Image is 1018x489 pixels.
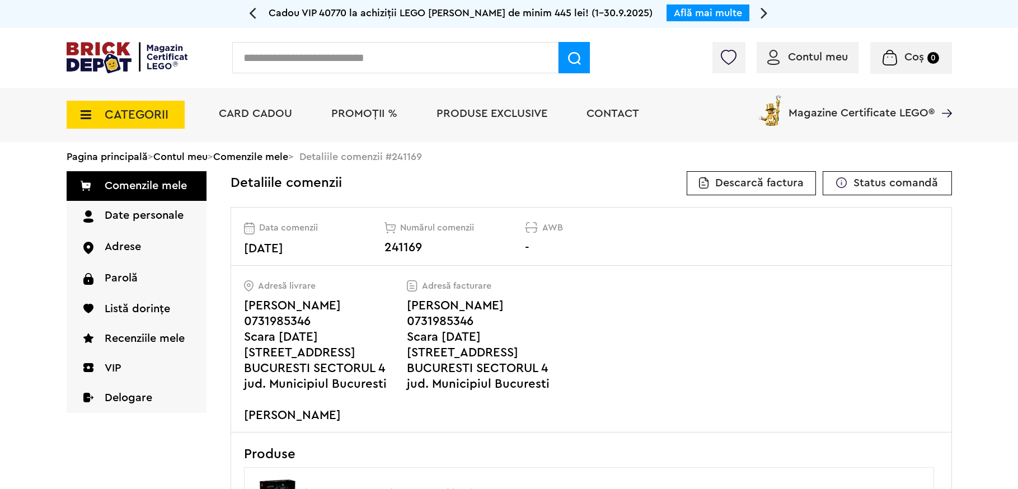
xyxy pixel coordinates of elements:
[904,51,924,63] span: Coș
[67,354,207,383] a: VIP
[331,108,397,119] a: PROMOȚII %
[231,171,342,195] h2: Detaliile comenzii
[400,222,474,233] span: Numărul comenzii
[542,222,563,233] span: AWB
[67,201,207,232] a: Date personale
[244,280,407,291] p: Adresă livrare
[67,171,207,201] a: Comenzile mele
[715,177,804,189] span: Descarcă factura
[789,93,935,119] span: Magazine Certificate LEGO®
[244,446,934,462] h2: Produse
[67,264,207,294] a: Parolă
[244,298,407,423] address: [PERSON_NAME] 0731985346 Scara [DATE] [STREET_ADDRESS] BUCURESTI SECTORUL 4 jud. Municipiul Bucur...
[935,93,952,104] a: Magazine Certificate LEGO®
[587,108,639,119] a: Contact
[67,324,207,354] a: Recenziile mele
[674,8,742,18] a: Află mai multe
[407,298,570,392] address: [PERSON_NAME] 0731985346 Scara [DATE] [STREET_ADDRESS] BUCURESTI SECTORUL 4 jud. Municipiul Bucur...
[767,51,848,63] a: Contul meu
[699,177,804,189] a: Descarcă factura
[384,241,422,253] span: 241169
[269,8,653,18] span: Cadou VIP 40770 la achiziții LEGO [PERSON_NAME] de minim 445 lei! (1-30.9.2025)
[67,142,952,171] div: > > > Detaliile comenzii #241169
[244,242,283,255] span: [DATE]
[67,383,207,413] a: Delogare
[153,152,208,162] a: Contul meu
[219,108,292,119] a: Card Cadou
[67,232,207,263] a: Adrese
[67,294,207,324] a: Listă dorințe
[407,280,570,291] p: Adresă facturare
[105,109,168,121] span: CATEGORII
[853,177,938,189] span: Status comandă
[788,51,848,63] span: Contul meu
[67,152,148,162] a: Pagina principală
[213,152,288,162] a: Comenzile mele
[927,52,939,64] small: 0
[437,108,547,119] a: Produse exclusive
[259,222,318,233] span: Data comenzii
[525,241,529,253] span: -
